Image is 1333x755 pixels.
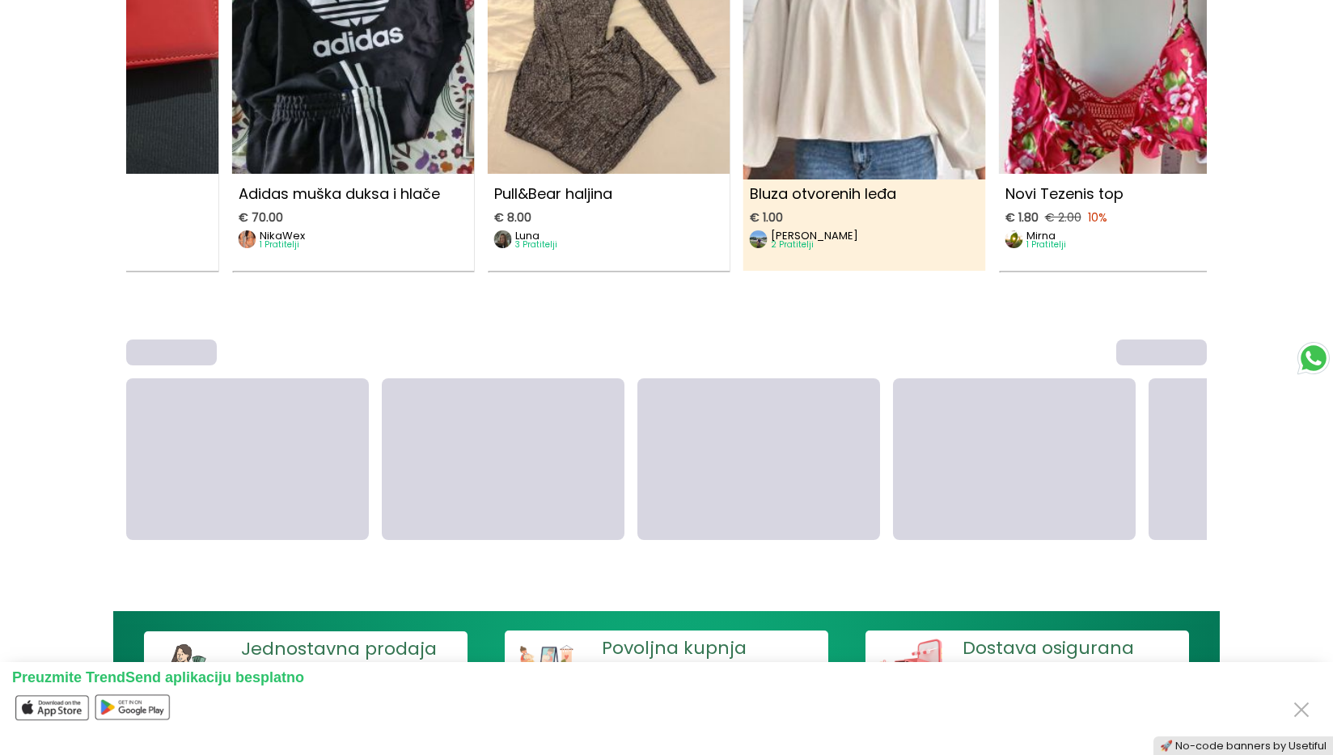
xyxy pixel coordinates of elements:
[963,637,1189,660] p: Dostava osigurana
[602,637,828,660] p: Povoljna kupnja
[750,211,783,224] span: € 1.00
[872,637,945,708] img: image
[260,241,305,249] p: 1 Pratitelji
[488,180,730,208] p: Pull&Bear haljina
[241,638,468,660] p: Jednostavna prodaja
[494,230,512,248] img: image
[260,230,305,241] p: NikaWex
[1160,739,1327,753] a: 🚀 No-code banners by Usetiful
[12,669,304,685] span: Preuzmite TrendSend aplikaciju besplatno
[494,211,531,224] span: € 8.00
[515,230,557,241] p: Luna
[515,241,557,249] p: 3 Pratitelji
[232,180,475,208] p: Adidas muška duksa i hlače
[771,241,858,249] p: 2 Pratitelji
[1088,211,1107,224] span: 10 %
[239,230,256,248] img: image
[150,638,223,707] img: image
[1289,694,1314,723] button: Close
[750,230,768,248] img: image
[239,211,283,224] span: € 70.00
[1045,211,1081,224] span: € 2.00
[771,230,858,241] p: [PERSON_NAME]
[743,180,986,208] p: Bluza otvorenih leđa
[1026,241,1066,249] p: 1 Pratitelji
[1005,211,1039,224] span: € 1.80
[999,180,1242,208] p: Novi Tezenis top
[1005,230,1023,248] img: image
[1026,230,1066,241] p: Mirna
[511,637,584,708] img: image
